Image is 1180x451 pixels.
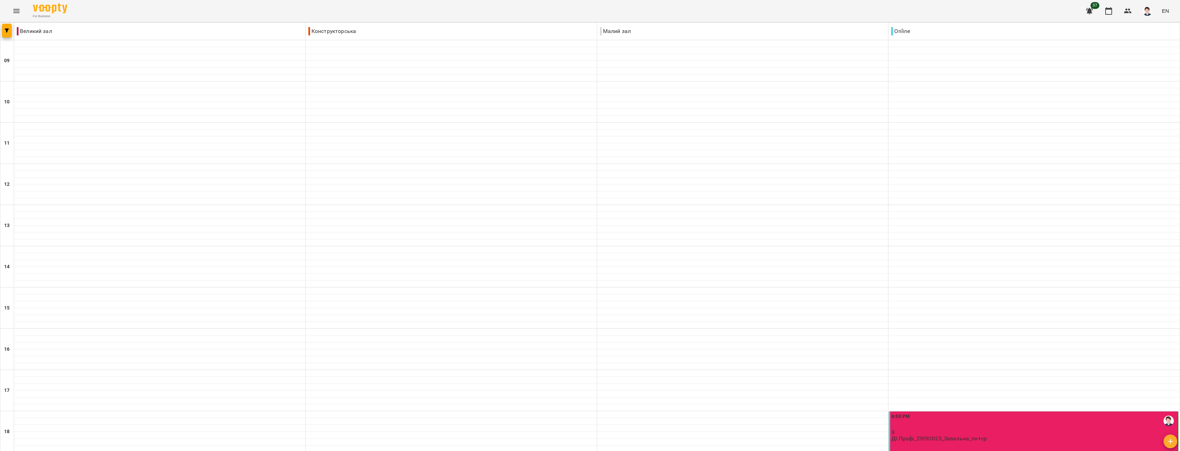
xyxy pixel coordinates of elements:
[1159,4,1172,17] button: EN
[8,3,25,19] button: Menu
[33,3,67,13] img: Voopty Logo
[4,387,10,394] h6: 17
[308,27,356,35] p: Конструкторська
[1143,6,1152,16] img: da3b0dc8d55fb09e20eca385cbfc2bca.jpg
[1164,435,1177,448] button: Add lesson
[4,57,10,65] h6: 09
[1162,7,1169,14] span: EN
[4,346,10,353] h6: 16
[4,263,10,271] h6: 14
[4,222,10,229] h6: 13
[891,27,910,35] p: Online
[1164,416,1174,426] img: Сулковський Валерій
[4,181,10,188] h6: 12
[600,27,631,35] p: Малий зал
[892,429,1177,435] p: 9
[4,304,10,312] h6: 15
[4,139,10,147] h6: 11
[33,14,67,19] span: For Business
[892,413,910,420] label: 6:00 PM
[4,98,10,106] h6: 10
[17,27,52,35] p: Великий зал
[1090,2,1099,9] span: 37
[4,428,10,436] h6: 18
[892,436,987,441] p: ДІ.Профі_29092025_Завальна_пн+ср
